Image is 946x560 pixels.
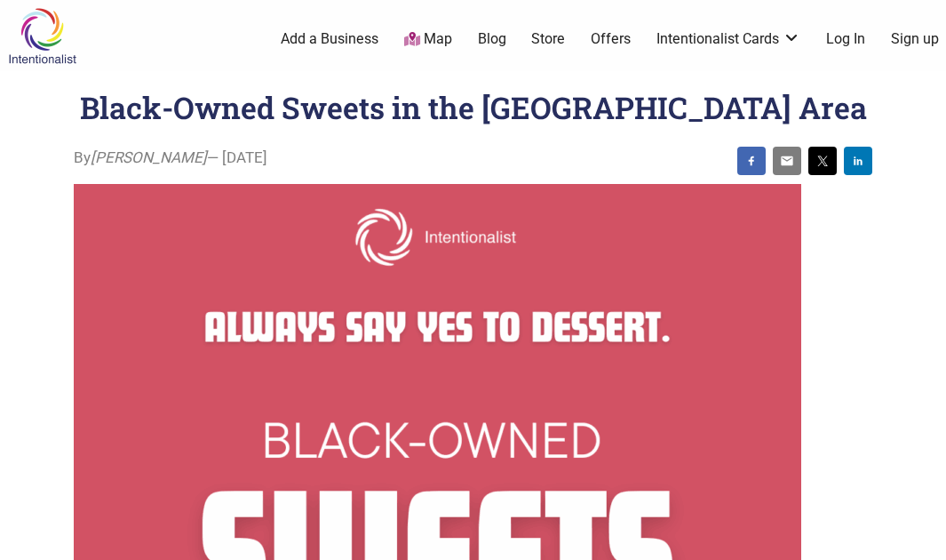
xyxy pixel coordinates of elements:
[80,87,867,127] h1: Black-Owned Sweets in the [GEOGRAPHIC_DATA] Area
[91,148,207,166] i: [PERSON_NAME]
[891,29,939,49] a: Sign up
[744,154,759,168] img: facebook sharing button
[404,29,452,50] a: Map
[74,147,267,170] span: By — [DATE]
[815,154,830,168] img: twitter sharing button
[531,29,565,49] a: Store
[656,29,800,49] a: Intentionalist Cards
[281,29,378,49] a: Add a Business
[780,154,794,168] img: email sharing button
[851,154,865,168] img: linkedin sharing button
[826,29,865,49] a: Log In
[591,29,631,49] a: Offers
[478,29,506,49] a: Blog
